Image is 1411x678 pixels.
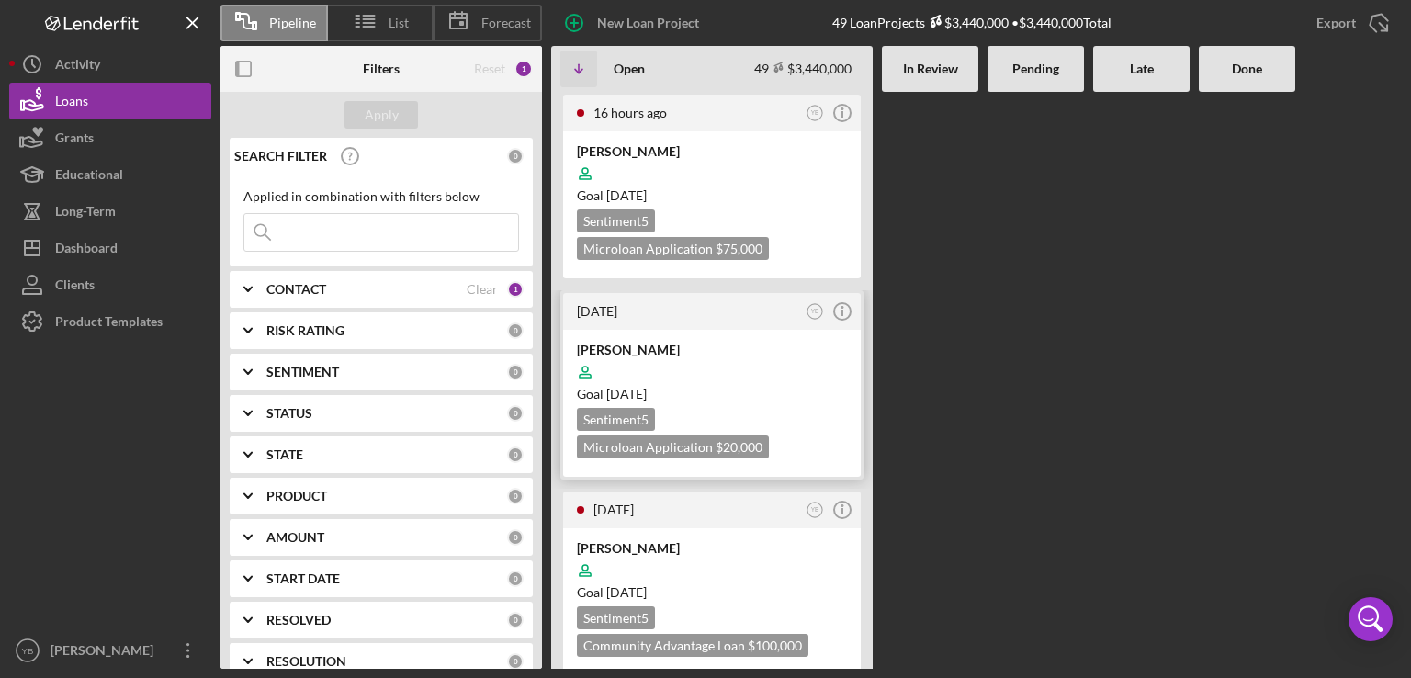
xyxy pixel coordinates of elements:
[266,530,324,545] b: AMOUNT
[903,62,958,76] b: In Review
[9,156,211,193] button: Educational
[507,405,524,422] div: 0
[507,653,524,670] div: 0
[266,654,346,669] b: RESOLUTION
[55,119,94,161] div: Grants
[811,506,819,513] text: YB
[243,189,519,204] div: Applied in combination with filters below
[577,408,655,431] div: Sentiment 5
[577,584,647,600] span: Goal
[266,447,303,462] b: STATE
[1316,5,1356,41] div: Export
[716,439,762,455] span: $20,000
[55,303,163,345] div: Product Templates
[507,148,524,164] div: 0
[1298,5,1402,41] button: Export
[9,83,211,119] button: Loans
[22,646,34,656] text: YB
[803,498,828,523] button: YB
[1232,62,1262,76] b: Done
[577,209,655,232] div: Sentiment 5
[803,101,828,126] button: YB
[9,46,211,83] button: Activity
[9,119,211,156] button: Grants
[597,5,699,41] div: New Loan Project
[474,62,505,76] div: Reset
[606,386,647,401] time: 10/26/2025
[577,341,847,359] div: [PERSON_NAME]
[507,529,524,546] div: 0
[9,230,211,266] button: Dashboard
[234,149,327,164] b: SEARCH FILTER
[593,105,667,120] time: 2025-09-16 00:09
[811,308,819,314] text: YB
[9,266,211,303] button: Clients
[577,187,647,203] span: Goal
[9,632,211,669] button: YB[PERSON_NAME]
[266,365,339,379] b: SENTIMENT
[514,60,533,78] div: 1
[560,92,864,281] a: 16 hours agoYB[PERSON_NAME]Goal [DATE]Sentiment5Microloan Application $75,000
[577,303,617,319] time: 2025-09-11 01:51
[606,584,647,600] time: 11/17/2025
[577,386,647,401] span: Goal
[55,83,88,124] div: Loans
[593,502,634,517] time: 2025-09-10 16:55
[577,634,808,657] div: Community Advantage Loan
[55,193,116,234] div: Long-Term
[1012,62,1059,76] b: Pending
[577,435,769,458] div: Microloan Application
[1349,597,1393,641] div: Open Intercom Messenger
[266,571,340,586] b: START DATE
[363,62,400,76] b: Filters
[266,613,331,627] b: RESOLVED
[925,15,1009,30] div: $3,440,000
[560,489,864,678] a: [DATE]YB[PERSON_NAME]Goal [DATE]Sentiment5Community Advantage Loan $100,000
[577,142,847,161] div: [PERSON_NAME]
[365,101,399,129] div: Apply
[46,632,165,673] div: [PERSON_NAME]
[389,16,409,30] span: List
[55,156,123,198] div: Educational
[754,61,852,76] div: 49 $3,440,000
[55,46,100,87] div: Activity
[9,303,211,340] button: Product Templates
[507,446,524,463] div: 0
[560,290,864,480] a: [DATE]YB[PERSON_NAME]Goal [DATE]Sentiment5Microloan Application $20,000
[577,539,847,558] div: [PERSON_NAME]
[507,488,524,504] div: 0
[266,282,326,297] b: CONTACT
[507,612,524,628] div: 0
[832,15,1112,30] div: 49 Loan Projects • $3,440,000 Total
[507,364,524,380] div: 0
[467,282,498,297] div: Clear
[1130,62,1154,76] b: Late
[344,101,418,129] button: Apply
[803,299,828,324] button: YB
[606,187,647,203] time: 10/26/2025
[577,606,655,629] div: Sentiment 5
[266,406,312,421] b: STATUS
[507,571,524,587] div: 0
[266,323,344,338] b: RISK RATING
[614,62,645,76] b: Open
[577,237,769,260] div: Microloan Application
[9,193,211,230] button: Long-Term
[811,109,819,116] text: YB
[716,241,762,256] span: $75,000
[269,16,316,30] span: Pipeline
[551,5,717,41] button: New Loan Project
[507,281,524,298] div: 1
[55,230,118,271] div: Dashboard
[55,266,95,308] div: Clients
[507,322,524,339] div: 0
[481,16,531,30] span: Forecast
[266,489,327,503] b: PRODUCT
